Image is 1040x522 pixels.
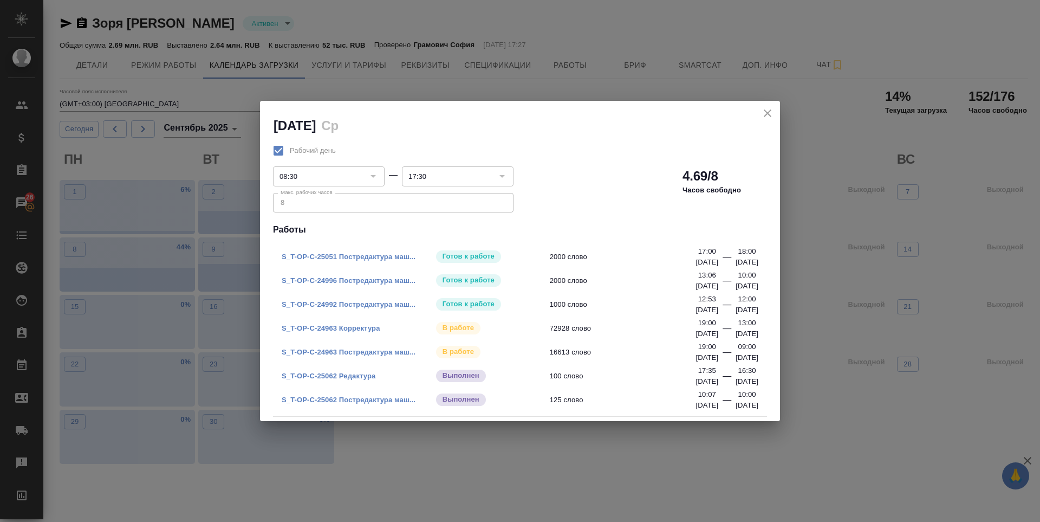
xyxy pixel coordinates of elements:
h2: Ср [321,118,339,133]
a: S_T-OP-C-24963 Корректура [282,324,380,332]
div: — [723,250,731,268]
p: 17:00 [698,246,716,257]
p: 13:06 [698,270,716,281]
a: S_T-OP-C-25062 Редактура [282,372,375,380]
div: — [389,169,398,182]
p: Выполнен [443,370,479,381]
p: Готов к работе [443,251,495,262]
span: 1000 слово [550,299,703,310]
p: 19:00 [698,341,716,352]
p: В работе [443,346,474,357]
div: — [723,274,731,292]
p: Часов свободно [682,185,741,196]
p: 12:53 [698,294,716,305]
p: 09:00 [738,341,756,352]
p: 16:30 [738,365,756,376]
p: 19:00 [698,318,716,328]
h2: 4.69/8 [682,167,718,185]
p: [DATE] [695,305,718,315]
h4: Работы [273,223,767,236]
p: [DATE] [695,281,718,292]
p: [DATE] [736,305,758,315]
p: 12:00 [738,294,756,305]
span: Рабочий день [290,145,336,156]
span: 2000 слово [550,275,703,286]
div: — [723,394,731,411]
div: — [723,370,731,387]
a: S_T-OP-C-24992 Постредактура маш... [282,300,415,308]
span: 2000 слово [550,252,703,262]
p: 17:35 [698,365,716,376]
p: [DATE] [736,400,758,411]
p: [DATE] [736,281,758,292]
a: S_T-OP-C-24963 Постредактура маш... [282,348,415,356]
p: 18:00 [738,246,756,257]
p: [DATE] [736,376,758,387]
p: [DATE] [736,257,758,268]
div: — [723,298,731,315]
div: — [723,322,731,339]
p: [DATE] [695,328,718,339]
span: 72928 слово [550,323,703,334]
p: [DATE] [695,257,718,268]
p: [DATE] [695,352,718,363]
p: 10:00 [738,270,756,281]
p: Готов к работе [443,275,495,286]
span: 125 слово [550,395,703,405]
p: [DATE] [695,376,718,387]
p: [DATE] [736,328,758,339]
a: S_T-OP-C-25062 Постредактура маш... [282,396,415,404]
p: 13:00 [738,318,756,328]
a: S_T-OP-C-24996 Постредактура маш... [282,276,415,285]
p: [DATE] [695,400,718,411]
p: 10:07 [698,389,716,400]
button: close [759,105,776,121]
p: Готов к работе [443,299,495,310]
a: S_T-OP-C-25051 Постредактура маш... [282,253,415,261]
span: 100 слово [550,371,703,382]
p: [DATE] [736,352,758,363]
p: 10:00 [738,389,756,400]
div: — [723,346,731,363]
span: 16613 слово [550,347,703,358]
p: Выполнен [443,394,479,405]
h2: [DATE] [274,118,316,133]
p: В работе [443,323,474,333]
